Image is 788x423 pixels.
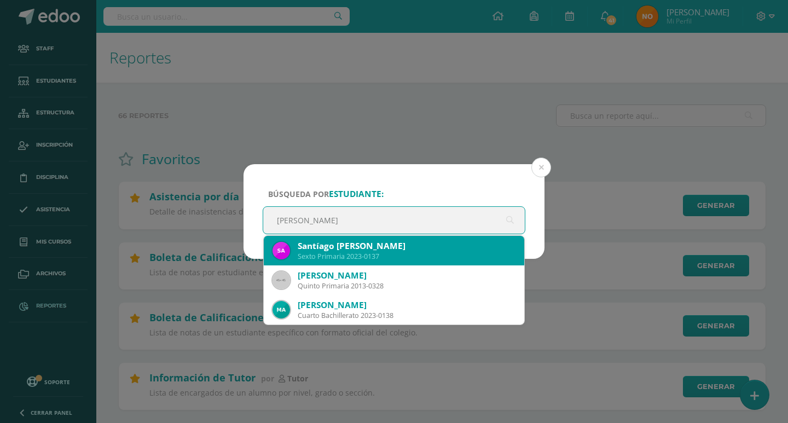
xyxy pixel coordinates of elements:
[298,281,515,291] div: Quinto Primaria 2013-0328
[273,242,290,259] img: aa97600feb3ca18b25b576afa35cf2b5.png
[273,301,290,318] img: cd429bf36d6223517a66e63e90d6f40a.png
[298,240,515,252] div: Santíago [PERSON_NAME]
[298,252,515,261] div: Sexto Primaria 2023-0137
[531,158,551,177] button: Close (Esc)
[329,188,384,200] strong: estudiante:
[273,271,290,289] img: 45x45
[298,270,515,281] div: [PERSON_NAME]
[268,189,384,199] span: Búsqueda por
[298,311,515,320] div: Cuarto Bachillerato 2023-0138
[263,207,525,234] input: ej. Nicholas Alekzander, etc.
[298,299,515,311] div: [PERSON_NAME]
